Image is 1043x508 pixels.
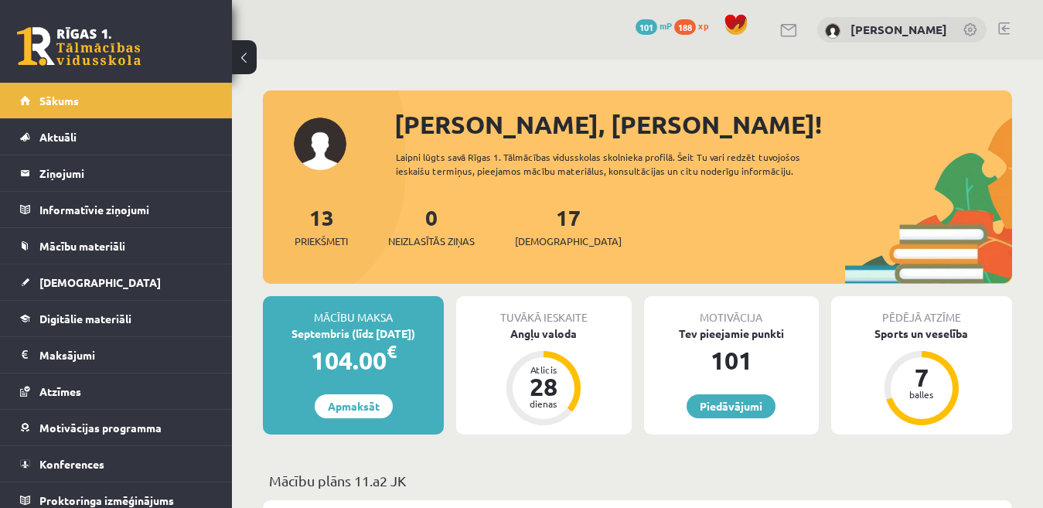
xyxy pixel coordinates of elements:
a: [DEMOGRAPHIC_DATA] [20,264,213,300]
a: Motivācijas programma [20,410,213,445]
div: 104.00 [263,342,444,379]
span: xp [698,19,708,32]
div: Angļu valoda [456,326,631,342]
a: Informatīvie ziņojumi [20,192,213,227]
span: Mācību materiāli [39,239,125,253]
a: [PERSON_NAME] [850,22,947,37]
span: € [387,340,397,363]
legend: Ziņojumi [39,155,213,191]
a: Sākums [20,83,213,118]
div: balles [898,390,945,399]
legend: Maksājumi [39,337,213,373]
div: dienas [520,399,567,408]
div: 101 [644,342,819,379]
a: Aktuāli [20,119,213,155]
span: Aktuāli [39,130,77,144]
span: Neizlasītās ziņas [388,234,475,249]
span: 188 [674,19,696,35]
span: Motivācijas programma [39,421,162,435]
a: Rīgas 1. Tālmācības vidusskola [17,27,141,66]
a: 101 mP [636,19,672,32]
div: Pēdējā atzīme [831,296,1012,326]
span: Sākums [39,94,79,107]
div: Laipni lūgts savā Rīgas 1. Tālmācības vidusskolas skolnieka profilā. Šeit Tu vari redzēt tuvojošo... [396,150,845,178]
a: Apmaksāt [315,394,393,418]
a: Sports un veselība 7 balles [831,326,1012,428]
div: Motivācija [644,296,819,326]
a: Konferences [20,446,213,482]
span: Konferences [39,457,104,471]
a: Angļu valoda Atlicis 28 dienas [456,326,631,428]
legend: Informatīvie ziņojumi [39,192,213,227]
div: Atlicis [520,365,567,374]
div: Tev pieejamie punkti [644,326,819,342]
span: Proktoringa izmēģinājums [39,493,174,507]
span: Priekšmeti [295,234,348,249]
div: Tuvākā ieskaite [456,296,631,326]
span: [DEMOGRAPHIC_DATA] [39,275,161,289]
div: Septembris (līdz [DATE]) [263,326,444,342]
a: Atzīmes [20,373,213,409]
a: 17[DEMOGRAPHIC_DATA] [515,203,622,249]
div: Mācību maksa [263,296,444,326]
div: Sports un veselība [831,326,1012,342]
span: 101 [636,19,657,35]
a: 188 xp [674,19,716,32]
a: Maksājumi [20,337,213,373]
a: Digitālie materiāli [20,301,213,336]
img: Elizabete Priedoliņa [825,23,840,39]
a: Mācību materiāli [20,228,213,264]
a: Ziņojumi [20,155,213,191]
span: [DEMOGRAPHIC_DATA] [515,234,622,249]
div: [PERSON_NAME], [PERSON_NAME]! [394,106,1012,143]
span: Digitālie materiāli [39,312,131,326]
a: 0Neizlasītās ziņas [388,203,475,249]
a: Piedāvājumi [687,394,775,418]
a: 13Priekšmeti [295,203,348,249]
span: Atzīmes [39,384,81,398]
span: mP [660,19,672,32]
div: 7 [898,365,945,390]
div: 28 [520,374,567,399]
p: Mācību plāns 11.a2 JK [269,470,1006,491]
